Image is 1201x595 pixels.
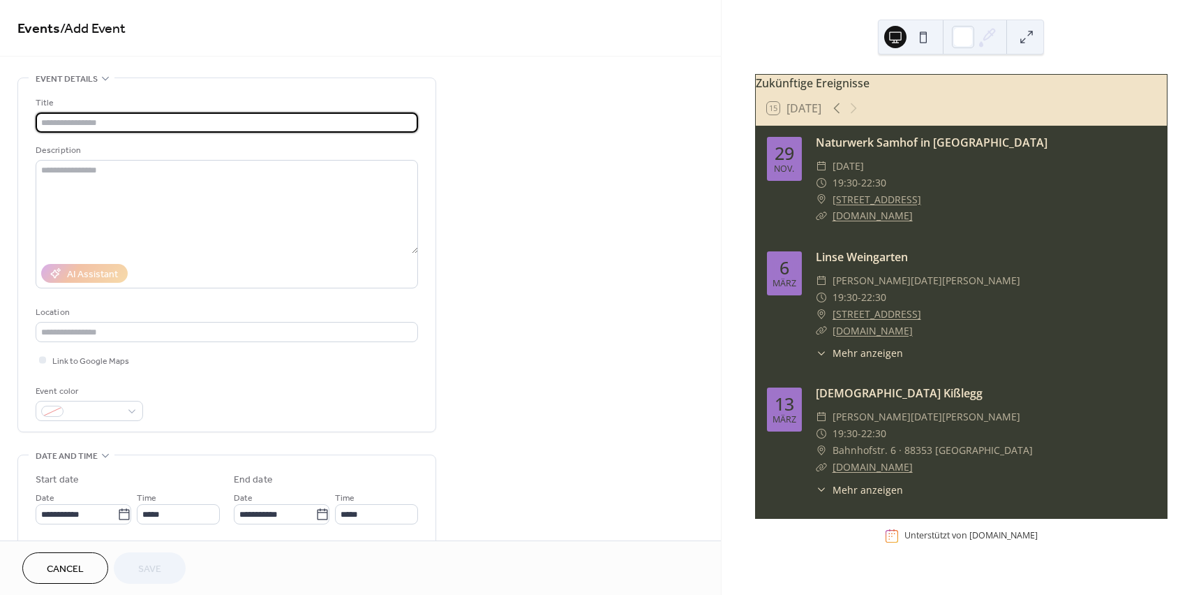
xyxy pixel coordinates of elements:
div: End date [234,473,273,487]
span: [PERSON_NAME][DATE][PERSON_NAME] [833,272,1020,289]
div: 13 [775,395,794,413]
div: ​ [816,425,827,442]
div: 29 [775,145,794,162]
span: - [858,289,861,306]
div: 6 [779,259,789,277]
span: Time [335,491,355,506]
span: Date [234,491,253,506]
span: - [858,425,861,442]
div: Nov. [774,165,794,174]
div: Location [36,305,415,320]
span: Cancel [47,562,84,577]
div: ​ [816,459,827,476]
span: 19:30 [833,175,858,191]
span: 22:30 [861,425,886,442]
div: März [773,416,796,425]
a: Linse Weingarten [816,249,908,265]
div: ​ [816,442,827,459]
button: ​Mehr anzeigen [816,483,903,497]
span: 19:30 [833,425,858,442]
span: [DATE] [833,158,864,175]
a: Naturwerk Samhof in [GEOGRAPHIC_DATA] [816,135,1047,150]
div: ​ [816,346,827,360]
a: Events [17,15,60,43]
span: 22:30 [861,175,886,191]
button: Cancel [22,552,108,584]
span: Mehr anzeigen [833,346,903,360]
a: [DOMAIN_NAME] [833,324,913,337]
button: ​Mehr anzeigen [816,346,903,360]
div: Zukünftige Ereignisse [756,75,1167,91]
div: ​ [816,158,827,175]
div: ​ [816,289,827,306]
div: Event color [36,384,140,399]
a: [DOMAIN_NAME] [833,209,913,222]
div: Description [36,143,415,158]
span: Time [137,491,156,506]
span: 22:30 [861,289,886,306]
a: [STREET_ADDRESS] [833,191,921,208]
div: ​ [816,272,827,289]
span: [PERSON_NAME][DATE][PERSON_NAME] [833,409,1020,425]
div: Title [36,96,415,110]
span: / Add Event [60,15,126,43]
div: ​ [816,306,827,323]
div: ​ [816,323,827,339]
span: Event details [36,72,98,87]
span: Date and time [36,449,98,464]
span: Link to Google Maps [52,354,129,369]
div: ​ [816,483,827,497]
a: [DEMOGRAPHIC_DATA] Kißlegg [816,385,983,401]
span: Mehr anzeigen [833,483,903,497]
span: Date [36,491,54,506]
div: ​ [816,207,827,224]
div: Start date [36,473,79,487]
div: ​ [816,409,827,425]
a: [DOMAIN_NAME] [969,530,1038,542]
span: - [858,175,861,191]
div: Unterstützt von [904,530,1038,542]
span: 19:30 [833,289,858,306]
a: [STREET_ADDRESS] [833,306,921,323]
span: Bahnhofstr. 6 · 88353 [GEOGRAPHIC_DATA] [833,442,1033,459]
div: März [773,279,796,288]
div: ​ [816,175,827,191]
div: ​ [816,191,827,208]
a: [DOMAIN_NAME] [833,460,913,473]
